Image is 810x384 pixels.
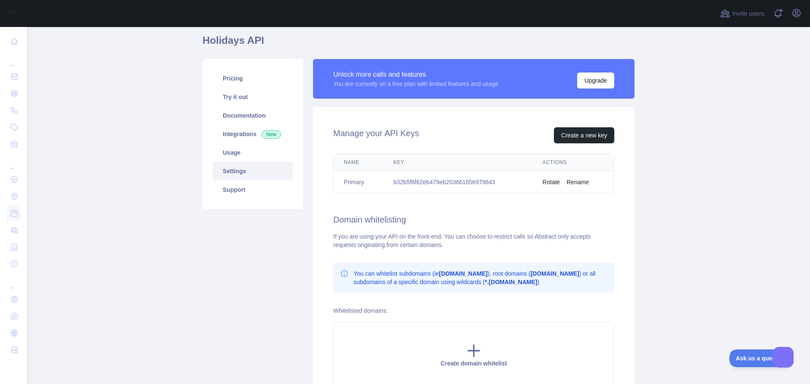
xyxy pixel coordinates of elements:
button: Rotate [543,178,560,186]
span: Create domain whitelist [440,360,507,367]
b: [DOMAIN_NAME] [439,270,488,277]
h2: Manage your API Keys [333,127,419,143]
span: Invite users [732,9,764,19]
a: Pricing [213,69,293,88]
div: ... [7,153,20,170]
button: Upgrade [577,73,614,89]
iframe: Toggle Customer Support [729,349,793,367]
h2: Domain whitelisting [333,214,614,226]
div: ... [7,51,20,67]
b: [DOMAIN_NAME] [531,270,579,277]
h1: Holidays API [202,34,634,54]
td: Primary [334,171,383,193]
p: You can whitelist subdomains (ie ), root domains ( ) or all subdomains of a specific domain using... [354,269,607,286]
button: Create a new key [554,127,614,143]
span: New [262,130,281,139]
button: Rename [567,178,589,186]
div: If you are using your API on the front-end. You can choose to restrict calls so Abstract only acc... [333,232,614,249]
th: Actions [532,154,614,171]
div: ... [7,273,20,290]
button: Invite users [718,7,766,20]
div: You are currently on a free plan with limited features and usage [333,80,499,88]
div: Unlock more calls and features [333,70,499,80]
th: Name [334,154,383,171]
a: Settings [213,162,293,180]
label: Whitelisted domains: [333,307,388,314]
a: Try it out [213,88,293,106]
a: Usage [213,143,293,162]
a: Integrations New [213,125,293,143]
a: Documentation [213,106,293,125]
a: Support [213,180,293,199]
td: b32b5f6f62eb479eb203661656979643 [383,171,532,193]
th: Key [383,154,532,171]
b: *.[DOMAIN_NAME] [485,279,537,285]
